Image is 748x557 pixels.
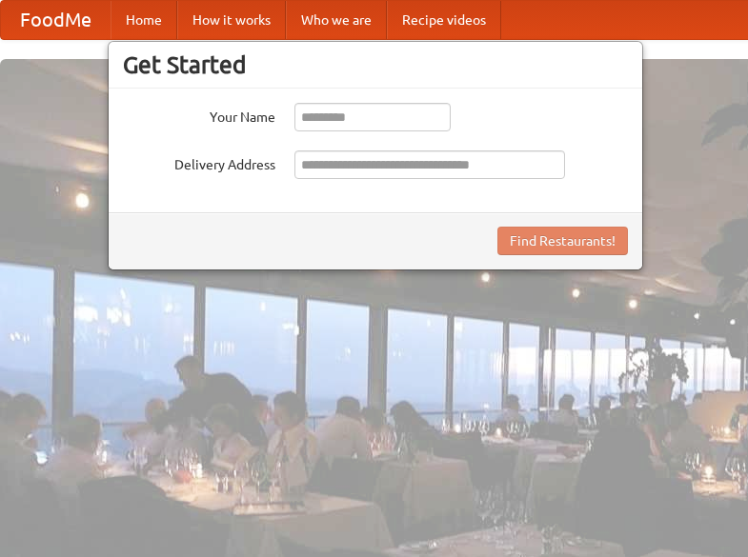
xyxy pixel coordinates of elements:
[123,103,275,127] label: Your Name
[497,227,628,255] button: Find Restaurants!
[177,1,286,39] a: How it works
[1,1,111,39] a: FoodMe
[387,1,501,39] a: Recipe videos
[123,50,628,79] h3: Get Started
[286,1,387,39] a: Who we are
[123,150,275,174] label: Delivery Address
[111,1,177,39] a: Home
